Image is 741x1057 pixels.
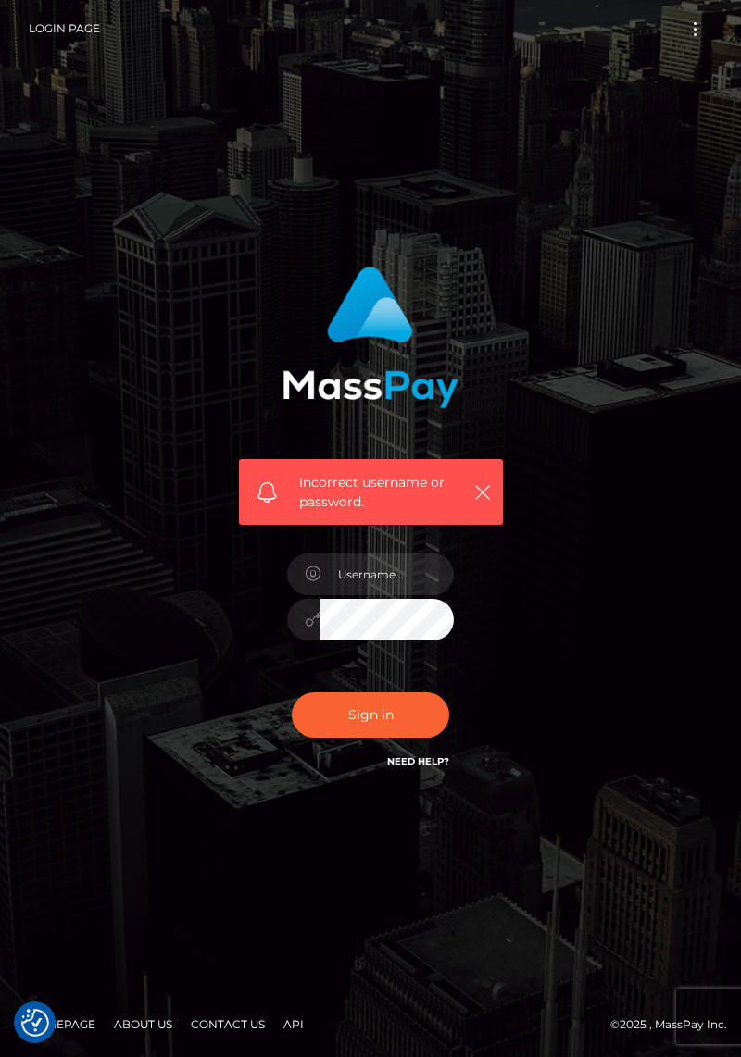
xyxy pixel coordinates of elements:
[29,9,100,48] a: Login Page
[299,473,464,512] span: Incorrect username or password.
[107,1010,180,1038] a: About Us
[21,1009,49,1037] img: Revisit consent button
[183,1010,272,1038] a: Contact Us
[387,755,449,767] a: Need Help?
[276,1010,311,1038] a: API
[14,1014,727,1035] div: © 2025 , MassPay Inc.
[678,17,712,42] button: Toggle navigation
[21,1009,49,1037] button: Consent Preferences
[20,1010,103,1038] a: Homepage
[320,553,454,595] input: Username...
[292,692,449,738] button: Sign in
[283,267,458,408] img: MassPay Login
